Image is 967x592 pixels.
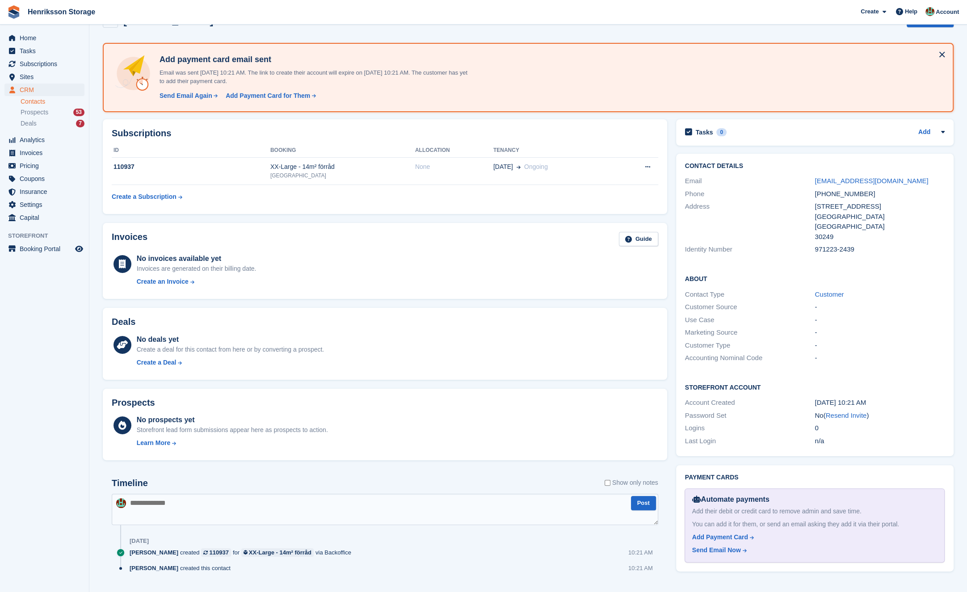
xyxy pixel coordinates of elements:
[137,425,328,435] div: Storefront lead form submissions appear here as prospects to action.
[137,277,189,286] div: Create an Invoice
[493,143,616,158] th: Tenancy
[824,411,869,419] span: ( )
[20,71,73,83] span: Sites
[4,58,84,70] a: menu
[137,358,324,367] a: Create a Deal
[925,7,934,16] img: Isak Martinelle
[137,334,324,345] div: No deals yet
[8,231,89,240] span: Storefront
[4,45,84,57] a: menu
[20,147,73,159] span: Invoices
[685,290,815,300] div: Contact Type
[226,91,310,101] div: Add Payment Card for Them
[112,189,182,205] a: Create a Subscription
[112,162,270,172] div: 110937
[20,134,73,146] span: Analytics
[918,127,930,138] a: Add
[156,55,469,65] h4: Add payment card email sent
[685,176,815,186] div: Email
[685,189,815,199] div: Phone
[137,345,324,354] div: Create a deal for this contact from here or by converting a prospect.
[4,198,84,211] a: menu
[685,274,945,283] h2: About
[21,97,84,106] a: Contacts
[20,243,73,255] span: Booking Portal
[692,546,741,555] div: Send Email Now
[815,302,945,312] div: -
[4,243,84,255] a: menu
[685,423,815,433] div: Logins
[241,548,314,557] a: XX-Large - 14m² förråd
[4,84,84,96] a: menu
[137,277,256,286] a: Create an Invoice
[20,58,73,70] span: Subscriptions
[936,8,959,17] span: Account
[815,423,945,433] div: 0
[222,91,317,101] a: Add Payment Card for Them
[685,474,945,481] h2: Payment cards
[20,84,73,96] span: CRM
[815,212,945,222] div: [GEOGRAPHIC_DATA]
[628,564,653,572] div: 10:21 AM
[685,436,815,446] div: Last Login
[209,548,228,557] div: 110937
[815,222,945,232] div: [GEOGRAPHIC_DATA]
[21,119,84,128] a: Deals 7
[130,564,235,572] div: created this contact
[20,172,73,185] span: Coupons
[815,232,945,242] div: 30249
[905,7,917,16] span: Help
[249,548,311,557] div: XX-Large - 14m² förråd
[815,353,945,363] div: -
[815,290,844,298] a: Customer
[815,340,945,351] div: -
[815,436,945,446] div: n/a
[685,340,815,351] div: Customer Type
[156,68,469,86] p: Email was sent [DATE] 10:21 AM. The link to create their account will expire on [DATE] 10:21 AM. ...
[815,411,945,421] div: No
[631,496,656,511] button: Post
[815,202,945,212] div: [STREET_ADDRESS]
[137,438,170,448] div: Learn More
[21,119,37,128] span: Deals
[861,7,879,16] span: Create
[685,315,815,325] div: Use Case
[21,108,48,117] span: Prospects
[685,302,815,312] div: Customer Source
[716,128,727,136] div: 0
[270,143,415,158] th: Booking
[685,353,815,363] div: Accounting Nominal Code
[112,398,155,408] h2: Prospects
[415,143,493,158] th: Allocation
[201,548,231,557] a: 110937
[137,438,328,448] a: Learn More
[692,494,937,505] div: Automate payments
[692,507,937,516] div: Add their debit or credit card to remove admin and save time.
[21,108,84,117] a: Prospects 53
[112,232,147,247] h2: Invoices
[685,202,815,242] div: Address
[112,143,270,158] th: ID
[628,548,653,557] div: 10:21 AM
[114,55,152,92] img: add-payment-card-4dbda4983b697a7845d177d07a5d71e8a16f1ec00487972de202a45f1e8132f5.svg
[826,411,867,419] a: Resend Invite
[73,109,84,116] div: 53
[20,198,73,211] span: Settings
[112,317,135,327] h2: Deals
[4,147,84,159] a: menu
[130,548,356,557] div: created for via Backoffice
[160,91,212,101] div: Send Email Again
[4,32,84,44] a: menu
[20,32,73,44] span: Home
[524,163,548,170] span: Ongoing
[20,185,73,198] span: Insurance
[4,172,84,185] a: menu
[685,163,945,170] h2: Contact Details
[685,398,815,408] div: Account Created
[112,192,177,202] div: Create a Subscription
[20,211,73,224] span: Capital
[270,162,415,172] div: XX-Large - 14m² förråd
[415,162,493,172] div: None
[130,564,178,572] span: [PERSON_NAME]
[20,45,73,57] span: Tasks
